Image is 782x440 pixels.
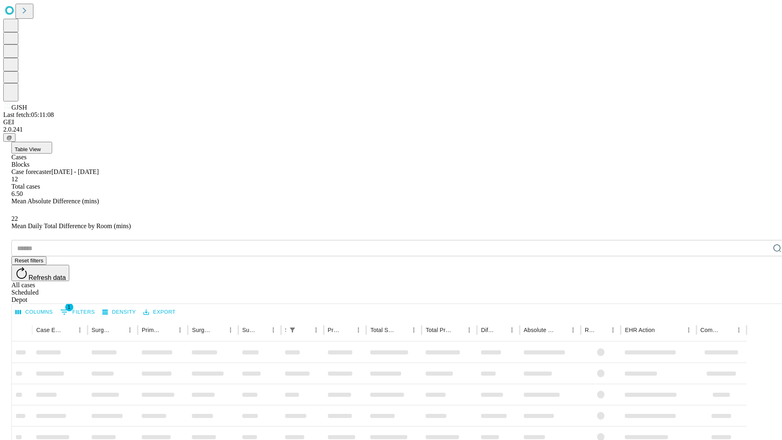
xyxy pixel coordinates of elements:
button: Sort [495,324,506,336]
div: 2.0.241 [3,126,779,133]
div: Resolved in EHR [585,327,595,333]
button: Sort [596,324,607,336]
button: Sort [163,324,174,336]
div: GEI [3,119,779,126]
button: Reset filters [11,256,46,265]
span: Case forecaster [11,168,51,175]
button: Export [141,306,178,319]
div: Scheduled In Room Duration [285,327,286,333]
button: Menu [683,324,694,336]
button: Show filters [287,324,298,336]
button: Sort [556,324,567,336]
span: 22 [11,215,18,222]
button: Sort [256,324,268,336]
span: @ [7,134,12,141]
button: Sort [452,324,463,336]
button: Sort [299,324,310,336]
button: Menu [174,324,186,336]
span: Mean Absolute Difference (mins) [11,198,99,205]
button: Menu [74,324,86,336]
button: Menu [506,324,518,336]
button: Menu [124,324,136,336]
div: 1 active filter [287,324,298,336]
button: Menu [607,324,619,336]
span: Mean Daily Total Difference by Room (mins) [11,222,131,229]
div: Total Scheduled Duration [370,327,396,333]
span: Table View [15,146,41,152]
button: Sort [397,324,408,336]
div: EHR Action [625,327,655,333]
button: Menu [353,324,364,336]
button: Sort [722,324,733,336]
button: Refresh data [11,265,69,281]
div: Primary Service [142,327,162,333]
button: Menu [310,324,322,336]
button: Sort [341,324,353,336]
div: Difference [481,327,494,333]
button: Select columns [13,306,55,319]
div: Predicted In Room Duration [328,327,341,333]
div: Total Predicted Duration [426,327,451,333]
span: [DATE] - [DATE] [51,168,99,175]
button: Table View [11,142,52,154]
button: @ [3,133,15,142]
span: Total cases [11,183,40,190]
span: 1 [65,303,73,311]
span: Reset filters [15,257,43,264]
span: GJSH [11,104,27,111]
button: Menu [225,324,236,336]
button: Menu [733,324,745,336]
div: Comments [701,327,721,333]
button: Sort [63,324,74,336]
button: Density [100,306,138,319]
button: Menu [268,324,279,336]
span: 6.50 [11,190,23,197]
span: 12 [11,176,18,183]
button: Sort [113,324,124,336]
span: Last fetch: 05:11:08 [3,111,54,118]
div: Case Epic Id [36,327,62,333]
div: Surgeon Name [92,327,112,333]
button: Menu [567,324,579,336]
button: Show filters [58,306,97,319]
button: Sort [656,324,667,336]
span: Refresh data [29,274,66,281]
button: Sort [213,324,225,336]
button: Menu [463,324,475,336]
div: Surgery Name [192,327,212,333]
div: Absolute Difference [524,327,555,333]
div: Surgery Date [242,327,255,333]
button: Menu [408,324,420,336]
